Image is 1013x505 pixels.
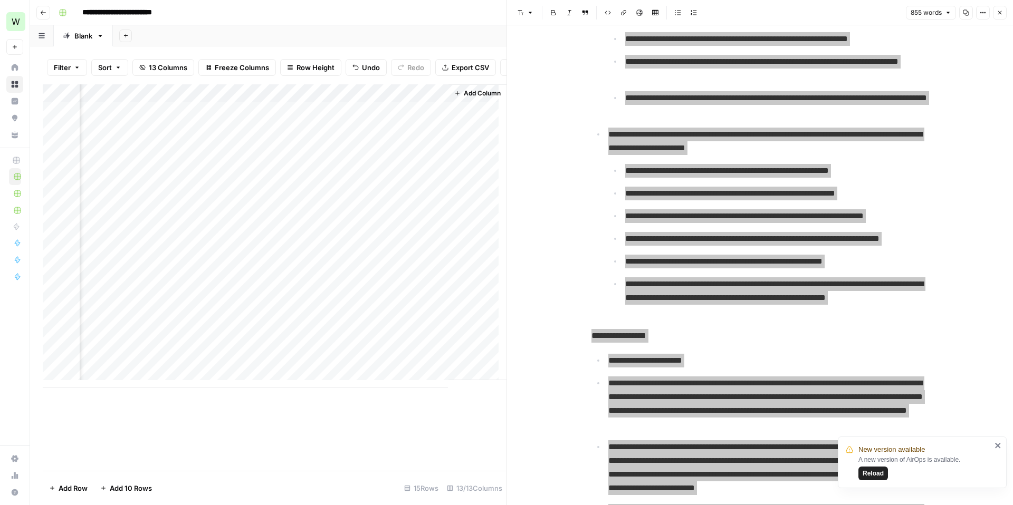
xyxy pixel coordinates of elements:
div: 13/13 Columns [443,480,506,497]
span: 855 words [911,8,942,17]
span: Reload [863,469,884,478]
a: Home [6,59,23,76]
a: Blank [54,25,113,46]
button: close [995,441,1002,450]
a: Opportunities [6,110,23,127]
span: Add Row [59,483,88,493]
button: Row Height [280,59,341,76]
div: A new version of AirOps is available. [858,455,991,480]
a: Your Data [6,127,23,143]
div: 15 Rows [400,480,443,497]
span: Export CSV [452,62,489,73]
span: Redo [407,62,424,73]
button: Add 10 Rows [94,480,158,497]
span: Add 10 Rows [110,483,152,493]
a: Insights [6,93,23,110]
button: Freeze Columns [198,59,276,76]
span: New version available [858,444,925,455]
button: 13 Columns [132,59,194,76]
span: Sort [98,62,112,73]
span: Filter [54,62,71,73]
button: Redo [391,59,431,76]
span: Freeze Columns [215,62,269,73]
a: Usage [6,467,23,484]
button: Export CSV [435,59,496,76]
span: W [12,15,20,28]
button: Workspace: Workspace1 [6,8,23,35]
button: Filter [47,59,87,76]
button: Undo [346,59,387,76]
a: Settings [6,450,23,467]
button: Add Column [450,86,505,100]
span: 13 Columns [149,62,187,73]
div: Blank [74,31,92,41]
button: Help + Support [6,484,23,501]
span: Undo [362,62,380,73]
button: 855 words [906,6,956,20]
span: Add Column [464,89,501,98]
button: Add Row [43,480,94,497]
span: Row Height [297,62,335,73]
button: Sort [91,59,128,76]
button: Reload [858,467,888,480]
a: Browse [6,76,23,93]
